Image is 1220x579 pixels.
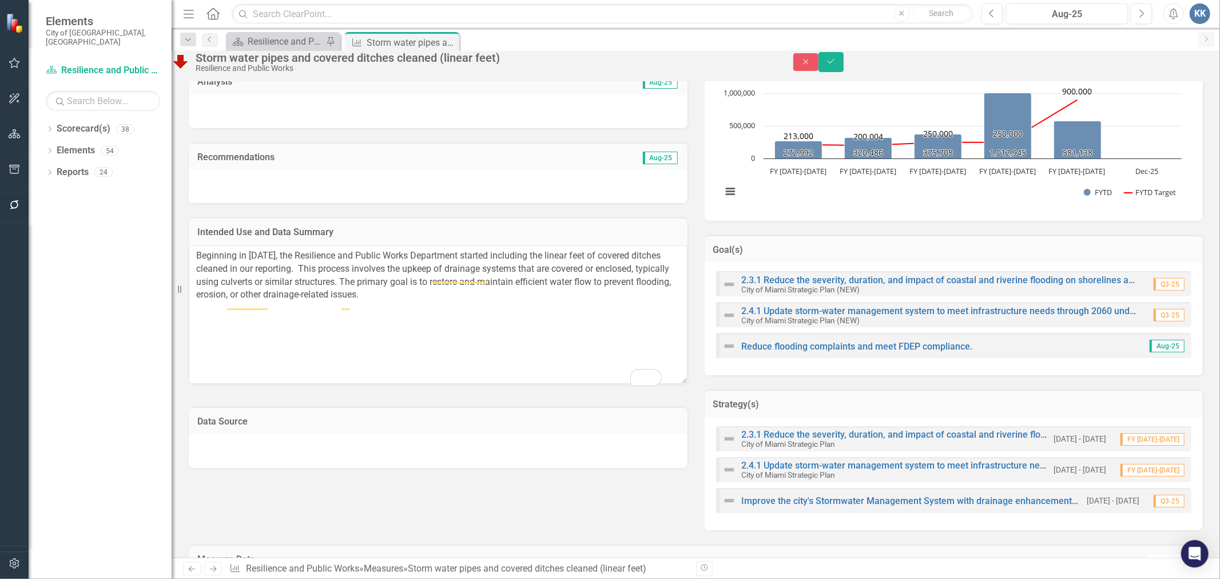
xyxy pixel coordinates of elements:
text: 1,012,945 [989,147,1026,158]
span: FY [DATE]-[DATE] [1120,464,1185,477]
a: Scorecard(s) [57,122,110,136]
button: Add Series [1147,555,1194,566]
small: City of Miami Strategic Plan [742,439,836,449]
text: 250,000 [993,128,1023,139]
a: Elements [57,144,95,157]
img: Not Defined [722,277,736,291]
h3: Intended Use and Data Summary [197,227,679,237]
img: Not Defined [722,432,736,446]
span: Aug-25 [643,152,678,164]
a: Resilience and Public Works [46,64,160,77]
img: ClearPoint Strategy [6,13,26,33]
h3: Goal(s) [713,245,1195,255]
text: FY [DATE]-[DATE] [1048,166,1105,176]
text: 900,000 [1062,86,1092,97]
p: This measure tracks the total linear feet cleaned within stormwater pipes, as well as the linear ... [3,3,494,30]
span: Elements [46,14,160,28]
text: 320,486 [853,147,883,158]
div: 38 [116,124,134,134]
span: Q3-25 [1154,495,1185,507]
text: FY [DATE]-[DATE] [909,166,966,176]
h3: Data Source [197,417,679,427]
div: Storm water pipes and covered ditches cleaned (linear feet) [196,51,770,64]
path: FY 2021-2022, 320,486. FYTD. [844,137,892,158]
span: Aug-25 [1150,340,1185,352]
button: Search [913,6,970,22]
h3: Measure Data [197,554,746,565]
input: Search Below... [46,91,160,111]
img: Below Plan [172,52,190,70]
img: Not Defined [722,494,736,507]
a: Measures [364,563,403,574]
button: KK [1190,3,1210,24]
h3: Strategy(s) [713,399,1195,410]
text: FYTD [1095,187,1112,197]
small: [DATE] - [DATE] [1054,434,1106,445]
text: FYTD Target [1135,187,1176,197]
div: 54 [101,146,119,156]
path: FY 2022-2023, 375,708. FYTD. [914,134,961,158]
img: Not Defined [722,463,736,477]
a: Resilience and Public Works [229,34,323,49]
svg: Interactive chart [716,38,1187,209]
a: Resilience and Public Works [246,563,359,574]
div: Storm sewer pipes cleaned (linear feet) (Historical Trend). Highcharts interactive chart. [716,38,1192,209]
text: FY [DATE]-[DATE] [840,166,896,176]
div: Resilience and Public Works [248,34,323,49]
text: 0 [751,153,755,163]
small: [DATE] - [DATE] [1054,465,1106,475]
img: Not Defined [722,339,736,353]
div: » » [229,562,687,576]
div: Storm water pipes and covered ditches cleaned (linear feet) [367,35,456,50]
span: Search [929,9,953,18]
text: 375,708 [923,147,953,158]
small: City of Miami Strategic Plan (NEW) [742,285,860,294]
span: FY [DATE]-[DATE] [1120,433,1185,446]
path: FY 2023-2024, 1,012,945. FYTD. [984,93,1031,158]
small: City of [GEOGRAPHIC_DATA], [GEOGRAPHIC_DATA] [46,28,160,47]
text: FY [DATE]-[DATE] [770,166,826,176]
span: Q3-25 [1154,278,1185,291]
img: Not Defined [722,308,736,322]
small: City of Miami Strategic Plan (NEW) [742,316,860,325]
text: FY [DATE]-[DATE] [979,166,1035,176]
span: Aug-25 [643,76,678,89]
div: Resilience and Public Works [196,64,770,73]
div: Aug-25 [1010,7,1124,21]
input: Search ClearPoint... [232,4,973,24]
text: 500,000 [729,120,755,130]
button: Show FYTD Target [1124,188,1177,197]
div: Storm water pipes and covered ditches cleaned (linear feet) [408,563,646,574]
a: Improve the city's Stormwater Management System with drainage enhancements and system investments. [742,495,1182,506]
text: 250,000 [923,128,953,139]
textarea: To enrich screen reader interactions, please activate Accessibility in Grammarly extension settings [189,245,688,384]
a: Reduce flooding complaints and meet FDEP compliance. [742,341,973,352]
div: Open Intercom Messenger [1181,540,1209,568]
h3: Recommendations [197,152,526,162]
path: FY 2024-2025, 581,138. FYTD. [1054,121,1101,158]
path: FY 2020-2021, 272,992. FYTD. [774,141,822,158]
button: Aug-25 [1006,3,1128,24]
button: View chart menu, Storm sewer pipes cleaned (linear feet) (Historical Trend) [722,183,738,199]
a: Reports [57,166,89,179]
text: 213,000 [784,130,813,141]
text: 272,992 [784,147,813,158]
h3: Analysis [197,77,434,87]
small: City of Miami Strategic Plan [742,470,836,479]
text: 200,004 [853,131,883,142]
text: 1,000,000 [724,88,755,98]
text: Dec-25 [1135,166,1158,176]
div: 24 [94,168,113,177]
text: 581,138 [1063,147,1092,158]
span: Q3-25 [1154,309,1185,322]
small: [DATE] - [DATE] [1087,495,1139,506]
button: Show FYTD [1084,188,1112,197]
